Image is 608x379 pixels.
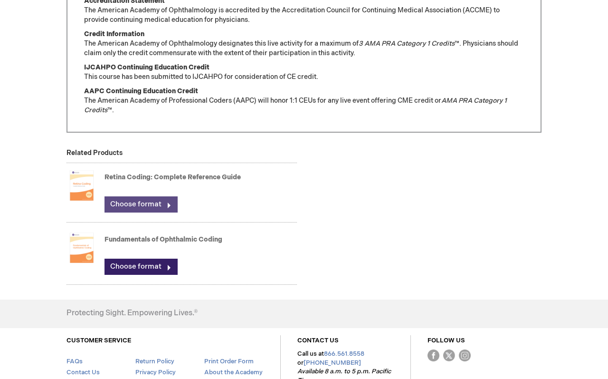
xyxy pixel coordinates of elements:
a: Fundamentals of Ophthalmic Coding [104,235,222,243]
a: Retina Coding: Complete Reference Guide [104,173,241,181]
a: Choose format [104,259,178,275]
a: FOLLOW US [427,337,465,344]
img: Fundamentals of Ophthalmic Coding [66,229,97,267]
a: CUSTOMER SERVICE [66,337,131,344]
a: Return Policy [135,358,174,365]
a: FAQs [66,358,83,365]
p: The American Academy of Ophthalmology designates this live activity for a maximum of ™. Physician... [84,29,524,58]
h4: Protecting Sight. Empowering Lives.® [66,309,198,318]
strong: Related Products [66,149,123,157]
p: This course has been submitted to IJCAHPO for consideration of CE credit. [84,63,524,82]
a: Print Order Form [204,358,254,365]
a: About the Academy [204,369,263,376]
img: Facebook [427,350,439,361]
strong: AAPC Continuing Education Credit [84,87,198,95]
a: CONTACT US [297,337,339,344]
a: Privacy Policy [135,369,176,376]
a: Contact Us [66,369,100,376]
p: The American Academy of Professional Coders (AAPC) will honor 1:1 CEUs for any live event offerin... [84,87,524,115]
a: Choose format [104,196,178,213]
img: Twitter [443,350,455,361]
em: 3 AMA PRA Category 1 Credits [359,39,455,48]
img: Retina Coding: Complete Reference Guide [66,166,97,204]
img: instagram [459,350,471,361]
strong: Credit Information [84,30,144,38]
a: [PHONE_NUMBER] [304,359,361,367]
a: 866.561.8558 [324,350,364,358]
strong: IJCAHPO Continuing Education Credit [84,63,209,71]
